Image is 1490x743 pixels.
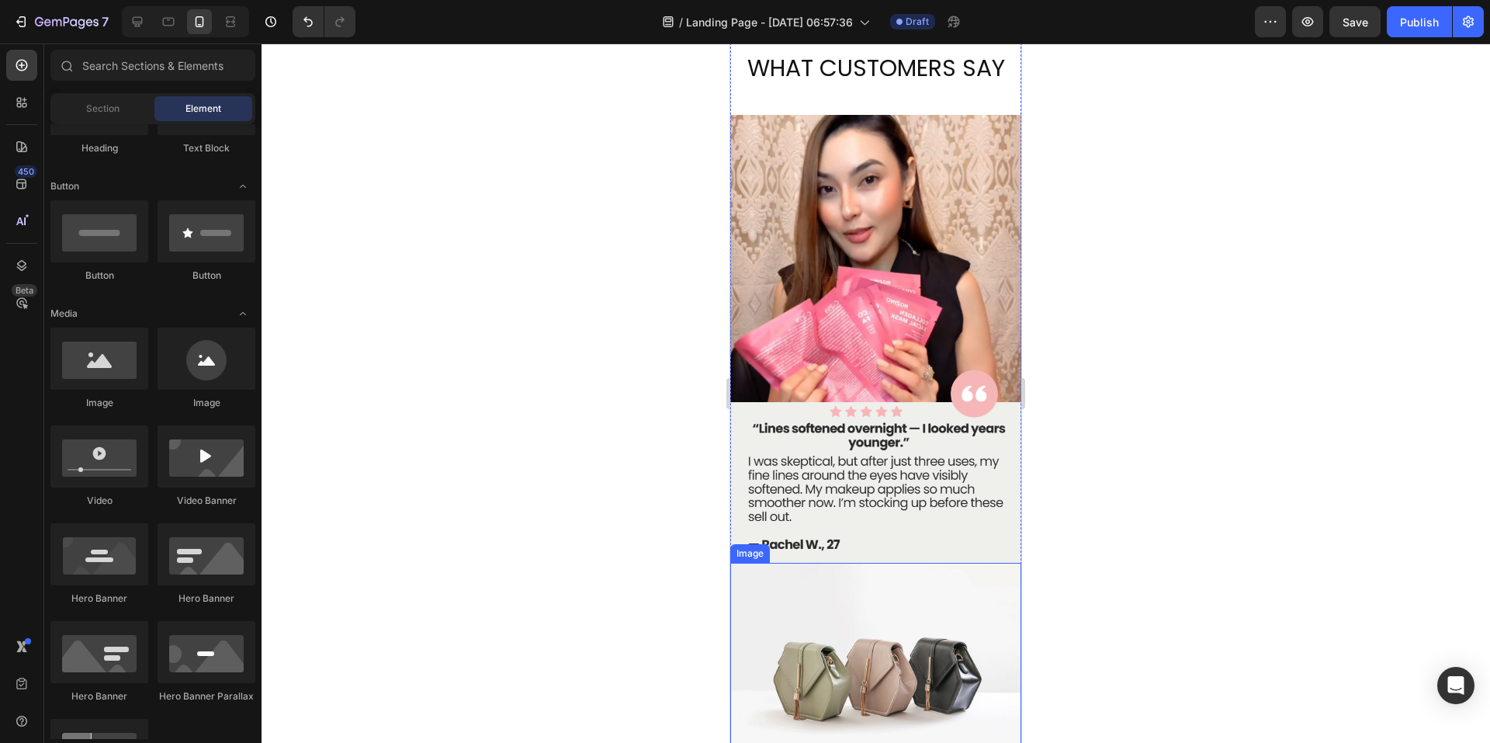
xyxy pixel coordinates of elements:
div: Heading [50,141,148,155]
span: Toggle open [230,301,255,326]
p: 7 [102,12,109,31]
button: Save [1329,6,1381,37]
input: Search Sections & Elements [50,50,255,81]
div: Hero Banner [50,592,148,606]
button: Publish [1387,6,1452,37]
span: Button [50,179,79,193]
div: Publish [1400,14,1439,30]
div: Video [50,494,148,508]
div: Undo/Redo [293,6,355,37]
div: Hero Banner Parallax [158,689,255,703]
div: Hero Banner [158,592,255,606]
span: Draft [906,15,929,29]
span: Element [185,102,221,116]
div: Button [50,269,148,283]
span: Section [86,102,120,116]
span: Save [1343,16,1368,29]
span: Toggle open [230,174,255,199]
button: 7 [6,6,116,37]
div: Image [158,396,255,410]
div: Button [158,269,255,283]
span: Landing Page - [DATE] 06:57:36 [686,14,853,30]
div: 450 [15,165,37,178]
div: Open Intercom Messenger [1437,667,1474,704]
div: Text Block [158,141,255,155]
div: Beta [12,284,37,297]
div: Image [50,396,148,410]
span: Media [50,307,78,321]
iframe: Design area [730,43,1021,743]
span: / [679,14,683,30]
div: Video Banner [158,494,255,508]
div: Hero Banner [50,689,148,703]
